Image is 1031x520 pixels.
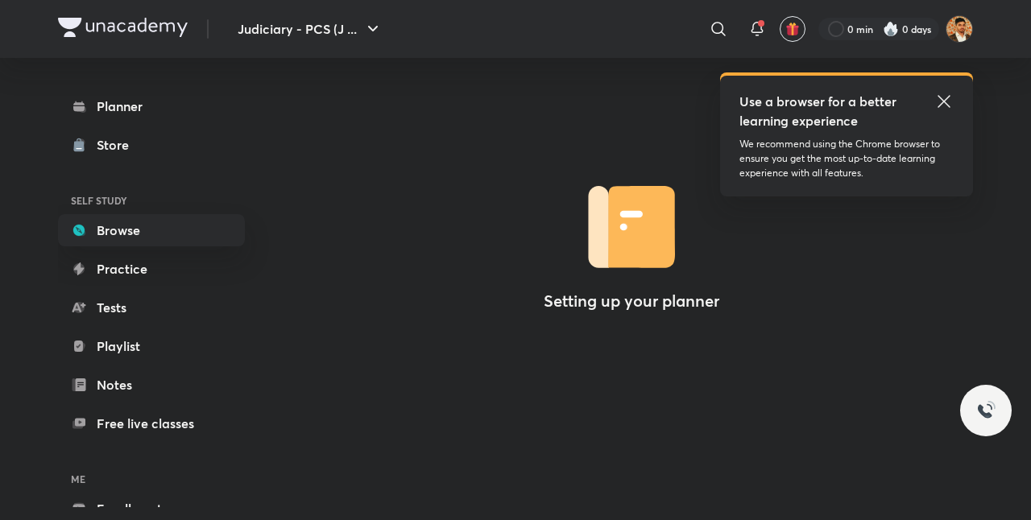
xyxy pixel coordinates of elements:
[58,330,245,362] a: Playlist
[58,129,245,161] a: Store
[58,465,245,493] h6: ME
[58,253,245,285] a: Practice
[883,21,899,37] img: streak
[58,90,245,122] a: Planner
[58,291,245,324] a: Tests
[946,15,973,43] img: Ashish Chhawari
[58,369,245,401] a: Notes
[780,16,805,42] button: avatar
[58,18,188,37] img: Company Logo
[544,291,719,311] h4: Setting up your planner
[785,22,800,36] img: avatar
[739,92,900,130] h5: Use a browser for a better learning experience
[58,214,245,246] a: Browse
[976,401,996,420] img: ttu
[228,13,392,45] button: Judiciary - PCS (J ...
[58,407,245,440] a: Free live classes
[97,135,139,155] div: Store
[739,137,954,180] p: We recommend using the Chrome browser to ensure you get the most up-to-date learning experience w...
[58,18,188,41] a: Company Logo
[58,187,245,214] h6: SELF STUDY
